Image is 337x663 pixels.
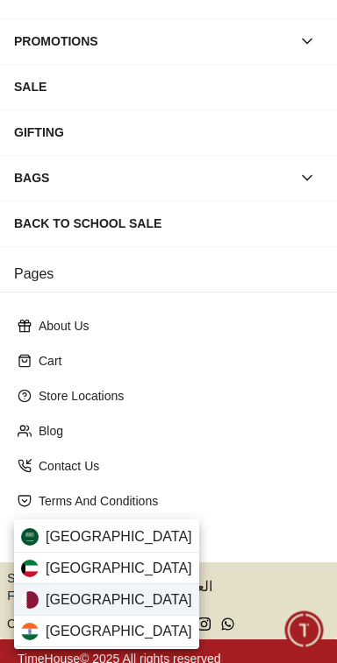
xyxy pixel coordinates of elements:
[21,560,39,577] img: Kuwait
[21,591,39,609] img: Qatar
[285,611,324,650] div: Chat Widget
[21,623,39,640] img: India
[21,528,39,546] img: Saudi Arabia
[46,589,192,610] span: [GEOGRAPHIC_DATA]
[46,526,192,547] span: [GEOGRAPHIC_DATA]
[46,621,192,642] span: [GEOGRAPHIC_DATA]
[46,558,192,579] span: [GEOGRAPHIC_DATA]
